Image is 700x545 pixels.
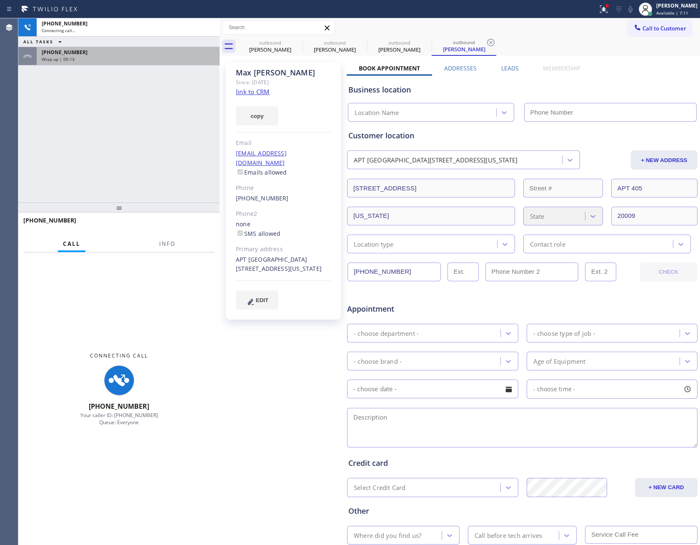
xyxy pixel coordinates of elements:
div: Primary address [236,245,331,254]
label: Membership [543,64,580,72]
input: ZIP [611,207,697,225]
input: Phone Number 2 [485,262,579,281]
label: Addresses [444,64,477,72]
button: Call [58,236,85,252]
label: Book Appointment [359,64,420,72]
span: Info [159,240,175,247]
input: Street # [523,179,603,197]
div: Age of Equipment [533,356,586,366]
input: - choose date - [347,380,518,398]
div: Max Kane [303,37,366,56]
div: APT [GEOGRAPHIC_DATA][STREET_ADDRESS][US_STATE] [236,255,331,274]
button: + NEW CARD [635,478,697,497]
span: Call to Customer [642,25,686,32]
input: Phone Number [347,262,441,281]
label: Emails allowed [236,168,287,176]
div: [PERSON_NAME] [303,46,366,53]
div: Customer location [348,130,696,141]
span: Connecting Call [90,352,148,359]
div: Location type [354,239,394,249]
span: Your caller ID: [PHONE_NUMBER] Queue: Everyone [80,412,158,426]
button: Info [154,236,180,252]
span: [PHONE_NUMBER] [89,402,149,411]
div: Other [348,505,696,517]
div: Since: [DATE] [236,77,331,87]
input: Apt. # [611,179,697,197]
input: Phone Number [524,103,697,122]
div: Max [PERSON_NAME] [236,68,331,77]
label: SMS allowed [236,230,280,237]
span: - choose time - [533,385,576,393]
a: link to CRM [236,87,270,96]
div: Location Name [355,108,399,117]
button: + NEW ADDRESS [631,150,697,170]
input: Search [222,21,334,34]
span: Appointment [347,303,463,315]
div: APT [GEOGRAPHIC_DATA][STREET_ADDRESS][US_STATE] [354,155,517,165]
div: - choose type of job - [533,328,595,338]
div: Max Kane [368,37,431,56]
input: Emails allowed [237,169,243,175]
input: SMS allowed [237,230,243,236]
input: City [347,207,515,225]
button: copy [236,106,278,125]
div: outbound [303,40,366,46]
input: Ext. 2 [585,262,616,281]
div: none [236,220,331,239]
div: [PERSON_NAME] [656,2,697,9]
a: [PHONE_NUMBER] [236,194,289,202]
span: [PHONE_NUMBER] [23,216,76,224]
a: [EMAIL_ADDRESS][DOMAIN_NAME] [236,149,287,167]
div: Credit card [348,457,696,469]
span: Available | 7:11 [656,10,688,16]
span: Connecting call… [42,27,75,33]
div: outbound [368,40,431,46]
div: [PERSON_NAME] [432,45,495,53]
button: Call to Customer [628,20,692,36]
div: Select Credit Card [354,483,406,492]
div: Contact role [530,239,565,249]
div: Where did you find us? [354,530,421,540]
span: Wrap up | 00:13 [42,56,75,62]
div: - choose brand - [354,356,402,366]
div: Phone2 [236,209,331,219]
div: Business location [348,84,696,95]
button: CHECK [640,262,697,282]
button: EDIT [236,290,278,310]
button: Mute [625,3,636,15]
span: [PHONE_NUMBER] [42,20,87,27]
span: ALL TASKS [23,39,53,45]
div: - choose department - [354,328,419,338]
span: Call [63,240,80,247]
div: [PERSON_NAME] [239,46,302,53]
button: ALL TASKS [18,37,70,47]
div: Phone [236,183,331,193]
input: Address [347,179,515,197]
span: EDIT [256,297,268,303]
span: [PHONE_NUMBER] [42,49,87,56]
div: Max Kane [239,37,302,56]
div: Call before tech arrives [475,530,542,540]
div: outbound [239,40,302,46]
div: Max Kane [432,37,495,55]
div: [PERSON_NAME] [368,46,431,53]
input: Service Call Fee [585,526,697,544]
div: outbound [432,39,495,45]
input: Ext. [447,262,479,281]
label: Leads [501,64,519,72]
div: Email [236,138,331,148]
